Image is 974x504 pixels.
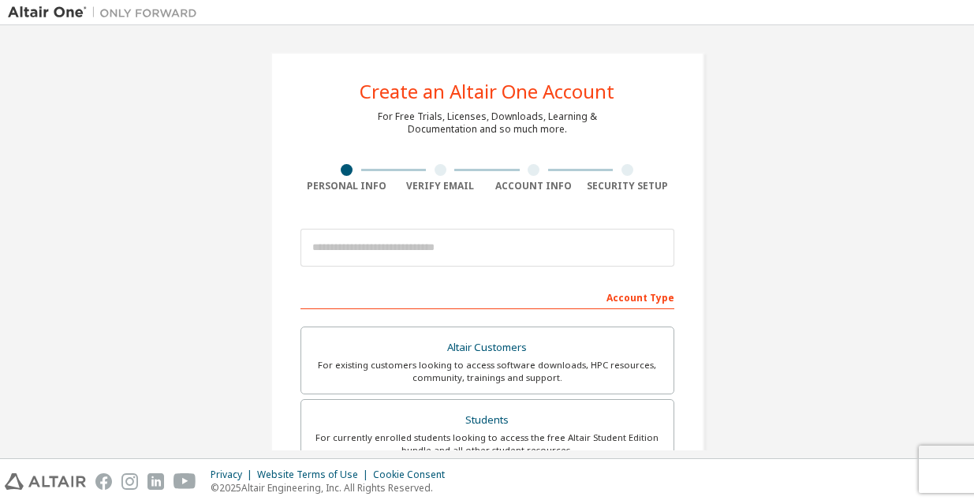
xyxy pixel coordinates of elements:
[311,409,664,431] div: Students
[174,473,196,490] img: youtube.svg
[311,337,664,359] div: Altair Customers
[373,469,454,481] div: Cookie Consent
[211,481,454,495] p: © 2025 Altair Engineering, Inc. All Rights Reserved.
[378,110,597,136] div: For Free Trials, Licenses, Downloads, Learning & Documentation and so much more.
[257,469,373,481] div: Website Terms of Use
[580,180,674,192] div: Security Setup
[211,469,257,481] div: Privacy
[121,473,138,490] img: instagram.svg
[5,473,86,490] img: altair_logo.svg
[311,431,664,457] div: For currently enrolled students looking to access the free Altair Student Edition bundle and all ...
[487,180,581,192] div: Account Info
[95,473,112,490] img: facebook.svg
[147,473,164,490] img: linkedin.svg
[300,180,394,192] div: Personal Info
[300,284,674,309] div: Account Type
[394,180,487,192] div: Verify Email
[311,359,664,384] div: For existing customers looking to access software downloads, HPC resources, community, trainings ...
[360,82,614,101] div: Create an Altair One Account
[8,5,205,21] img: Altair One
